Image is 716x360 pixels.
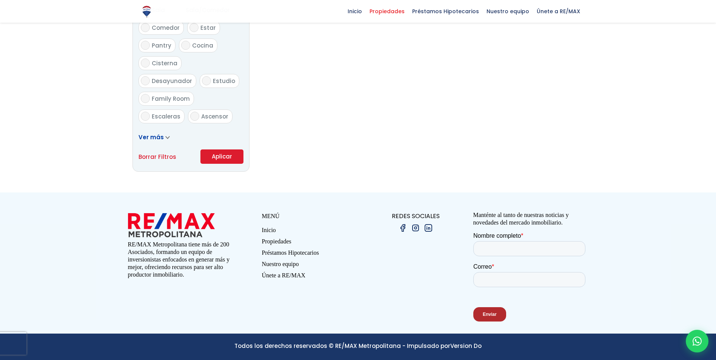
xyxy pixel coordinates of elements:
[139,133,164,141] span: Ver más
[411,223,420,232] img: instagram.png
[200,149,243,164] button: Aplicar
[424,223,433,232] img: linkedin.png
[141,41,150,50] input: Pantry
[152,112,180,120] span: Escaleras
[483,6,533,17] span: Nuestro equipo
[533,6,584,17] span: Únete a RE/MAX
[262,272,358,283] a: Únete a RE/MAX
[213,77,235,85] span: Estudio
[152,24,180,32] span: Comedor
[140,5,153,18] img: Logo de REMAX
[141,58,150,68] input: Cisterna
[152,59,177,67] span: Cisterna
[262,211,358,221] p: MENÚ
[344,6,366,17] span: Inicio
[473,211,588,226] p: Manténte al tanto de nuestras noticias y novedades del mercado inmobiliario.
[450,342,482,350] a: Version Do
[152,77,192,85] span: Desayunador
[189,23,199,32] input: Estar
[192,42,213,49] span: Cocina
[202,76,211,85] input: Estudio
[152,42,171,49] span: Pantry
[262,226,358,238] a: Inicio
[181,41,190,50] input: Cocina
[358,211,473,221] p: REDES SOCIALES
[152,95,190,103] span: Family Room
[139,152,176,162] a: Borrar Filtros
[262,260,358,272] a: Nuestro equipo
[128,211,215,239] img: remax metropolitana logo
[200,24,216,32] span: Estar
[128,341,588,351] p: Todos los derechos reservados © RE/MAX Metropolitana - Impulsado por
[139,133,170,141] a: Ver más
[141,23,150,32] input: Comedor
[201,112,228,120] span: Ascensor
[141,76,150,85] input: Desayunador
[408,6,483,17] span: Préstamos Hipotecarios
[366,6,408,17] span: Propiedades
[398,223,407,232] img: facebook.png
[190,112,199,121] input: Ascensor
[141,94,150,103] input: Family Room
[128,241,243,278] p: RE/MAX Metropolitana tiene más de 200 Asociados, formando un equipo de inversionistas enfocados e...
[262,238,358,249] a: Propiedades
[473,232,588,328] iframe: Form 0
[262,249,358,260] a: Préstamos Hipotecarios
[141,112,150,121] input: Escaleras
